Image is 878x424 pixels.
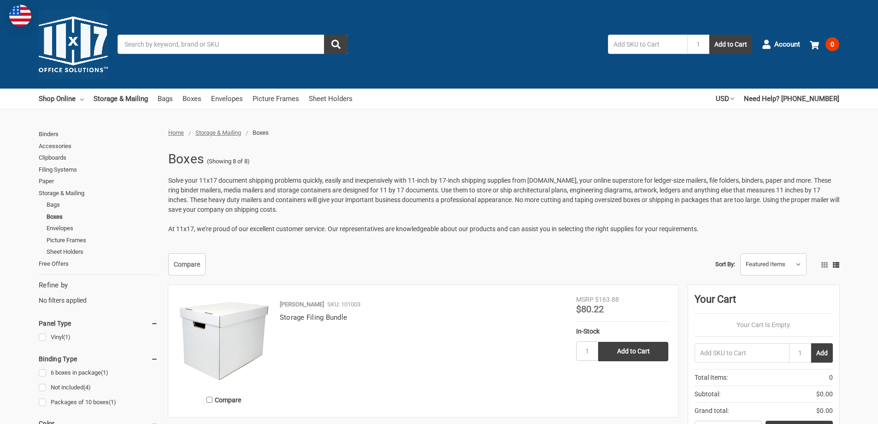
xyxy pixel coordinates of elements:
[774,39,800,50] span: Account
[327,300,360,309] p: SKU: 101003
[39,10,108,79] img: 11x17.com
[39,128,158,140] a: Binders
[744,89,839,109] a: Need Help? [PHONE_NUMBER]
[39,258,158,270] a: Free Offers
[168,147,204,171] h1: Boxes
[39,331,158,344] a: Vinyl
[39,164,158,176] a: Filing Systems
[576,304,604,315] span: $80.22
[762,32,800,56] a: Account
[576,295,594,305] div: MSRP
[101,369,108,376] span: (1)
[47,199,158,211] a: Bags
[168,253,206,275] a: Compare
[178,392,270,407] label: Compare
[83,384,91,391] span: (4)
[39,280,158,291] h5: Refine by
[598,342,668,361] input: Add to Cart
[695,343,789,363] input: Add SKU to Cart
[206,397,212,403] input: Compare
[280,313,347,322] a: Storage Filing Bundle
[39,89,84,109] a: Shop Online
[158,89,173,109] a: Bags
[716,89,734,109] a: USD
[39,353,158,364] h5: Binding Type
[280,300,324,309] p: [PERSON_NAME]
[63,334,71,340] span: (1)
[168,129,184,136] a: Home
[309,89,353,109] a: Sheet Holders
[39,175,158,187] a: Paper
[39,187,158,199] a: Storage & Mailing
[39,140,158,152] a: Accessories
[595,296,619,303] span: $163.88
[39,318,158,329] h5: Panel Type
[183,89,201,109] a: Boxes
[47,234,158,246] a: Picture Frames
[168,225,699,233] span: At 11x17, we're proud of our excellent customer service. Our representatives are knowledgeable ab...
[810,32,839,56] a: 0
[715,257,735,271] label: Sort By:
[39,152,158,164] a: Clipboards
[109,399,116,406] span: (1)
[695,320,833,330] p: Your Cart Is Empty.
[178,295,270,387] img: Storage Filing Bundle
[695,292,833,314] div: Your Cart
[118,35,348,54] input: Search by keyword, brand or SKU
[825,37,839,51] span: 0
[211,89,243,109] a: Envelopes
[39,396,158,409] a: Packages of 10 boxes
[94,89,148,109] a: Storage & Mailing
[39,382,158,394] a: Not included
[47,211,158,223] a: Boxes
[608,35,687,54] input: Add SKU to Cart
[168,177,839,213] span: Solve your 11x17 document shipping problems quickly, easily and inexpensively with 11-inch by 17-...
[47,222,158,234] a: Envelopes
[39,367,158,379] a: 6 boxes in package
[576,327,668,336] div: In-Stock
[811,343,833,363] button: Add
[253,89,299,109] a: Picture Frames
[47,246,158,258] a: Sheet Holders
[207,157,250,166] span: (Showing 8 of 8)
[253,129,269,136] span: Boxes
[39,280,158,305] div: No filters applied
[9,5,31,27] img: duty and tax information for United States
[709,35,752,54] button: Add to Cart
[195,129,241,136] a: Storage & Mailing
